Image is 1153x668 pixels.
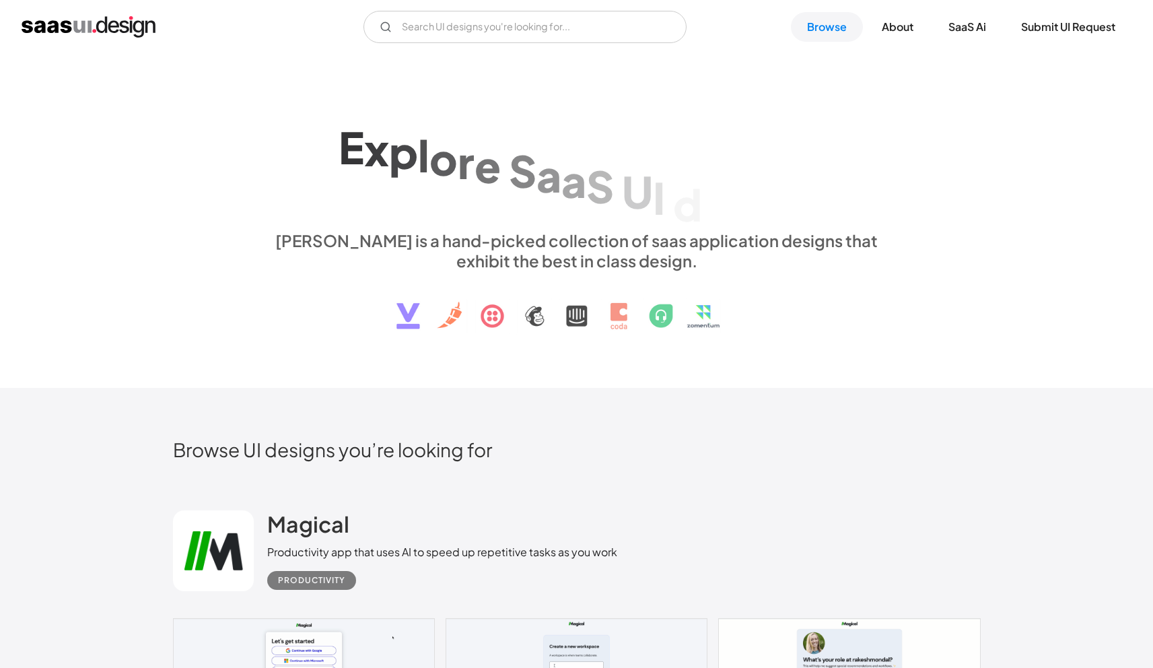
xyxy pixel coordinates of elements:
div: a [536,149,561,201]
div: a [561,154,586,206]
a: About [866,12,930,42]
a: Browse [791,12,863,42]
div: r [458,136,475,188]
div: I [653,172,665,224]
h1: Explore SaaS UI design patterns & interactions. [267,114,886,218]
div: S [586,160,614,211]
div: S [509,145,536,197]
img: text, icon, saas logo [373,271,781,341]
div: [PERSON_NAME] is a hand-picked collection of saas application designs that exhibit the best in cl... [267,230,886,271]
div: E [339,121,364,173]
div: d [673,178,702,230]
input: Search UI designs you're looking for... [363,11,687,43]
div: p [389,126,418,178]
div: o [429,133,458,185]
a: Magical [267,510,349,544]
div: e [475,140,501,192]
h2: Magical [267,510,349,537]
a: SaaS Ai [932,12,1002,42]
h2: Browse UI designs you’re looking for [173,438,981,461]
div: l [418,129,429,181]
div: Productivity app that uses AI to speed up repetitive tasks as you work [267,544,617,560]
div: Productivity [278,572,345,589]
a: Submit UI Request [1005,12,1131,42]
a: home [22,16,155,38]
div: x [364,123,389,175]
div: U [622,166,653,218]
form: Email Form [363,11,687,43]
